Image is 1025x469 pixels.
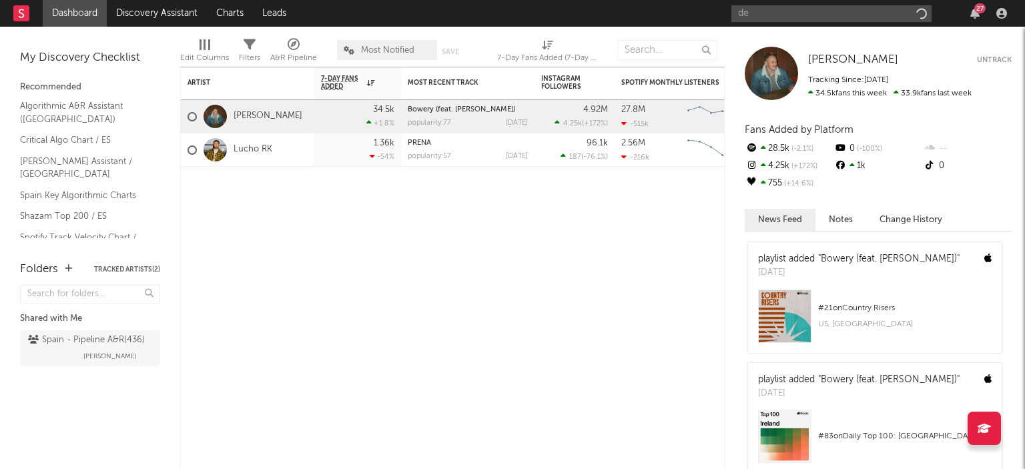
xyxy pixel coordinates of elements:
div: playlist added [758,252,960,266]
span: -2.1 % [789,145,813,153]
a: [PERSON_NAME] Assistant / [GEOGRAPHIC_DATA] [20,154,147,181]
a: [PERSON_NAME] [234,111,302,122]
div: 7-Day Fans Added (7-Day Fans Added) [497,33,597,72]
span: -100 % [855,145,882,153]
div: Instagram Followers [541,75,588,91]
div: Filters [239,33,260,72]
div: 1k [833,157,922,175]
span: -76.1 % [583,153,606,161]
button: 27 [970,8,980,19]
a: Bowery (feat. [PERSON_NAME]) [408,106,515,113]
div: ( ) [555,119,608,127]
div: popularity: 77 [408,119,451,127]
svg: Chart title [681,100,741,133]
div: [DATE] [506,153,528,160]
button: News Feed [745,209,815,231]
div: Edit Columns [180,50,229,66]
div: A&R Pipeline [270,33,317,72]
div: A&R Pipeline [270,50,317,66]
span: [PERSON_NAME] [83,348,137,364]
input: Search... [617,40,717,60]
div: 7-Day Fans Added (7-Day Fans Added) [497,50,597,66]
div: [DATE] [758,266,960,280]
span: +172 % [584,120,606,127]
div: 0 [923,157,1012,175]
span: 34.5k fans this week [808,89,887,97]
div: -515k [621,119,649,128]
span: +172 % [789,163,817,170]
input: Search for artists [731,5,932,22]
div: Spotify Monthly Listeners [621,79,721,87]
a: "Bowery (feat. [PERSON_NAME])" [818,254,960,264]
div: 34.5k [373,105,394,114]
span: 4.25k [563,120,582,127]
button: Tracked Artists(2) [94,266,160,273]
div: Spain - Pipeline A&R ( 436 ) [28,332,145,348]
div: 4.25k [745,157,833,175]
a: Lucho RK [234,144,272,155]
a: Spain Key Algorithmic Charts [20,188,147,203]
a: Algorithmic A&R Assistant ([GEOGRAPHIC_DATA]) [20,99,147,126]
div: My Discovery Checklist [20,50,160,66]
svg: Chart title [681,133,741,167]
div: -- [923,140,1012,157]
div: Shared with Me [20,311,160,327]
div: Recommended [20,79,160,95]
button: Untrack [977,53,1012,67]
a: Shazam Top 200 / ES [20,209,147,223]
a: Spain - Pipeline A&R(436)[PERSON_NAME] [20,330,160,366]
div: [DATE] [758,387,960,400]
div: popularity: 57 [408,153,451,160]
div: Folders [20,262,58,278]
span: 7-Day Fans Added [321,75,364,91]
div: +1.8 % [366,119,394,127]
a: Spotify Track Velocity Chart / ES [20,230,147,258]
span: 187 [569,153,581,161]
div: Most Recent Track [408,79,508,87]
div: 2.56M [621,139,645,147]
input: Search for folders... [20,285,160,304]
div: Edit Columns [180,33,229,72]
div: # 21 on Country Risers [818,300,992,316]
div: [DATE] [506,119,528,127]
div: 1.36k [374,139,394,147]
a: "Bowery (feat. [PERSON_NAME])" [818,375,960,384]
span: 33.9k fans last week [808,89,972,97]
span: [PERSON_NAME] [808,54,898,65]
div: -54 % [370,152,394,161]
div: ( ) [561,152,608,161]
div: Filters [239,50,260,66]
div: US, [GEOGRAPHIC_DATA] [818,316,992,332]
div: playlist added [758,373,960,387]
div: -216k [621,153,649,161]
div: 755 [745,175,833,192]
span: Fans Added by Platform [745,125,853,135]
a: PREÑÁ [408,139,431,147]
div: Bowery (feat. Kings of Leon) [408,106,528,113]
div: PREÑÁ [408,139,528,147]
a: [PERSON_NAME] [808,53,898,67]
span: Tracking Since: [DATE] [808,76,888,84]
div: Artist [188,79,288,87]
button: Save [442,48,459,55]
div: 4.92M [583,105,608,114]
span: +14.6 % [782,180,813,187]
button: Change History [866,209,956,231]
div: 0 [833,140,922,157]
div: 28.5k [745,140,833,157]
div: # 83 on Daily Top 100: [GEOGRAPHIC_DATA] [818,428,992,444]
a: Critical Algo Chart / ES [20,133,147,147]
div: 96.1k [587,139,608,147]
span: Most Notified [361,46,414,55]
button: Notes [815,209,866,231]
div: 27.8M [621,105,645,114]
div: 27 [974,3,986,13]
a: #21onCountry RisersUS, [GEOGRAPHIC_DATA] [748,290,1002,353]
